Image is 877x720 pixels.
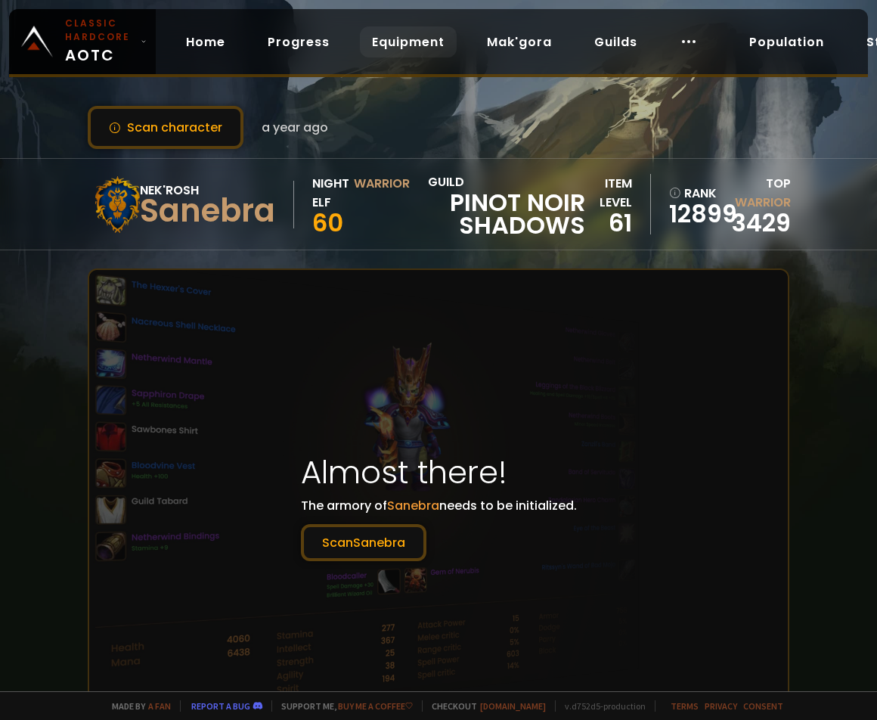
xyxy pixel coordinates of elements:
span: Made by [103,700,171,712]
h1: Almost there! [301,448,577,496]
small: Classic Hardcore [65,17,135,44]
a: Guilds [582,26,649,57]
div: Warrior [354,174,410,212]
div: guild [428,172,585,237]
span: Sanebra [387,497,439,514]
button: Scan character [88,106,243,149]
a: 3429 [732,206,791,240]
p: The armory of needs to be initialized. [301,496,577,561]
div: Top [729,174,791,212]
div: Nek'Rosh [140,181,275,200]
span: a year ago [262,118,328,137]
div: rank [669,184,720,203]
a: Buy me a coffee [338,700,413,712]
span: Checkout [422,700,546,712]
div: item level [585,174,632,212]
span: v. d752d5 - production [555,700,646,712]
a: Population [737,26,836,57]
div: 61 [585,212,632,234]
span: 60 [312,206,343,240]
a: 12899 [669,203,720,225]
a: Mak'gora [475,26,564,57]
a: Progress [256,26,342,57]
a: Privacy [705,700,737,712]
a: Terms [671,700,699,712]
a: Equipment [360,26,457,57]
span: Support me, [271,700,413,712]
a: a fan [148,700,171,712]
a: Report a bug [191,700,250,712]
span: AOTC [65,17,135,67]
a: Home [174,26,237,57]
div: Night Elf [312,174,349,212]
a: Consent [743,700,783,712]
a: [DOMAIN_NAME] [480,700,546,712]
a: Classic HardcoreAOTC [9,9,156,74]
span: Warrior [735,194,791,211]
span: Pinot Noir Shadows [428,191,585,237]
div: Sanebra [140,200,275,222]
button: ScanSanebra [301,524,426,561]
